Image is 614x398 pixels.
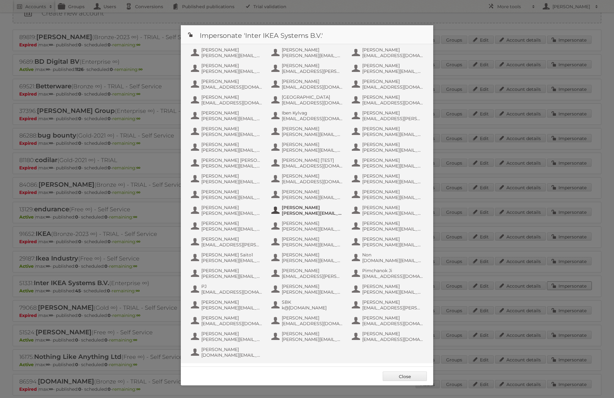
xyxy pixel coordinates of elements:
span: [PERSON_NAME] [362,110,423,116]
button: [PERSON_NAME] [EMAIL_ADDRESS][PERSON_NAME][DOMAIN_NAME] [271,62,345,75]
button: [PERSON_NAME] [EMAIL_ADDRESS][DOMAIN_NAME] [351,314,425,327]
button: [PERSON_NAME] [PERSON_NAME][EMAIL_ADDRESS][PERSON_NAME][DOMAIN_NAME] [271,283,345,296]
span: [PERSON_NAME][EMAIL_ADDRESS][DOMAIN_NAME] [362,179,423,184]
span: [PERSON_NAME][EMAIL_ADDRESS][PERSON_NAME][DOMAIN_NAME] [201,132,263,137]
span: [PERSON_NAME] [201,299,263,305]
span: k@[DOMAIN_NAME] [282,305,343,311]
button: [PERSON_NAME] [EMAIL_ADDRESS][DOMAIN_NAME] [351,78,425,91]
span: [PERSON_NAME] [201,110,263,116]
span: [EMAIL_ADDRESS][DOMAIN_NAME] [201,84,263,90]
button: [PERSON_NAME] [EMAIL_ADDRESS][DOMAIN_NAME] [271,173,345,185]
button: [PERSON_NAME] [EMAIL_ADDRESS][DOMAIN_NAME] [351,94,425,106]
span: [PERSON_NAME] [282,252,343,258]
button: [PERSON_NAME] [PERSON_NAME][EMAIL_ADDRESS][DOMAIN_NAME] [190,188,264,201]
span: [PERSON_NAME] [282,331,343,337]
span: Non [362,252,423,258]
span: [PERSON_NAME][EMAIL_ADDRESS][PERSON_NAME][DOMAIN_NAME] [201,273,263,279]
span: [EMAIL_ADDRESS][DOMAIN_NAME] [282,179,343,184]
span: [PERSON_NAME] [362,94,423,100]
span: [PERSON_NAME][EMAIL_ADDRESS][PERSON_NAME][PERSON_NAME][DOMAIN_NAME] [201,210,263,216]
button: [PERSON_NAME] [EMAIL_ADDRESS][PERSON_NAME][DOMAIN_NAME] [351,109,425,122]
span: [PERSON_NAME] [282,236,343,242]
button: [PERSON_NAME] [EMAIL_ADDRESS][DOMAIN_NAME] [190,94,264,106]
span: [PERSON_NAME] [201,94,263,100]
a: Close [383,372,427,381]
span: [PERSON_NAME] [201,79,263,84]
button: [PERSON_NAME] [TEST] [EMAIL_ADDRESS][DOMAIN_NAME] [271,157,345,169]
button: [PERSON_NAME] [EMAIL_ADDRESS][DOMAIN_NAME] [351,330,425,343]
button: [PERSON_NAME] [PERSON_NAME][EMAIL_ADDRESS][DOMAIN_NAME] [271,141,345,154]
span: [GEOGRAPHIC_DATA] [282,94,343,100]
span: [PERSON_NAME][EMAIL_ADDRESS][PERSON_NAME][DOMAIN_NAME] [362,195,423,200]
button: [PERSON_NAME] [EMAIL_ADDRESS][DOMAIN_NAME] [190,78,264,91]
button: [PERSON_NAME] [PERSON_NAME][EMAIL_ADDRESS][DOMAIN_NAME] [351,204,425,217]
span: [PERSON_NAME][EMAIL_ADDRESS][DOMAIN_NAME] [282,210,343,216]
span: [PERSON_NAME][EMAIL_ADDRESS][PERSON_NAME][DOMAIN_NAME] [282,242,343,248]
span: [PERSON_NAME] [201,220,263,226]
span: [PERSON_NAME] [362,205,423,210]
button: [PERSON_NAME] [DOMAIN_NAME][EMAIL_ADDRESS][PERSON_NAME][DOMAIN_NAME] [190,346,264,359]
span: [EMAIL_ADDRESS][DOMAIN_NAME] [282,100,343,106]
span: [PERSON_NAME] [201,173,263,179]
button: [PERSON_NAME] [PERSON_NAME][EMAIL_ADDRESS][DOMAIN_NAME] [271,46,345,59]
span: [PERSON_NAME] [201,63,263,68]
span: [PERSON_NAME][EMAIL_ADDRESS][PERSON_NAME][DOMAIN_NAME] [282,226,343,232]
span: [EMAIL_ADDRESS][PERSON_NAME][DOMAIN_NAME] [282,68,343,74]
span: [PERSON_NAME][EMAIL_ADDRESS][DOMAIN_NAME] [282,195,343,200]
button: [PERSON_NAME] [EMAIL_ADDRESS][DOMAIN_NAME] [190,314,264,327]
button: [PERSON_NAME] [PERSON_NAME][EMAIL_ADDRESS][PERSON_NAME][DOMAIN_NAME] [190,267,264,280]
button: [PERSON_NAME] Saito1 [PERSON_NAME][EMAIL_ADDRESS][DOMAIN_NAME] [190,251,264,264]
span: [PERSON_NAME][EMAIL_ADDRESS][PERSON_NAME][DOMAIN_NAME] [201,147,263,153]
span: [PERSON_NAME][EMAIL_ADDRESS][DOMAIN_NAME] [201,337,263,342]
span: [PERSON_NAME] [282,63,343,68]
span: [PERSON_NAME] [282,205,343,210]
span: [PERSON_NAME][EMAIL_ADDRESS][PERSON_NAME][DOMAIN_NAME] [282,289,343,295]
span: [EMAIL_ADDRESS][DOMAIN_NAME] [362,100,423,106]
span: [EMAIL_ADDRESS][DOMAIN_NAME] [362,321,423,326]
span: [EMAIL_ADDRESS][DOMAIN_NAME] [282,84,343,90]
span: [PERSON_NAME] [362,315,423,321]
span: [PERSON_NAME][EMAIL_ADDRESS][DOMAIN_NAME] [362,132,423,137]
button: [PERSON_NAME] [PERSON_NAME][EMAIL_ADDRESS][DOMAIN_NAME] [271,204,345,217]
button: [PERSON_NAME] [PERSON_NAME][EMAIL_ADDRESS][PERSON_NAME][DOMAIN_NAME] [351,157,425,169]
span: [PERSON_NAME] [282,142,343,147]
span: Pimchanok Ji [362,268,423,273]
span: [PERSON_NAME][EMAIL_ADDRESS][PERSON_NAME][DOMAIN_NAME] [201,163,263,169]
span: [PERSON_NAME][EMAIL_ADDRESS][PERSON_NAME][DOMAIN_NAME] [282,258,343,263]
h1: Impersonate 'Inter IKEA Systems B.V.' [181,25,433,44]
span: [PERSON_NAME][EMAIL_ADDRESS][DOMAIN_NAME] [201,258,263,263]
span: [DOMAIN_NAME][EMAIL_ADDRESS][DOMAIN_NAME] [362,258,423,263]
span: [PERSON_NAME][EMAIL_ADDRESS][PERSON_NAME][DOMAIN_NAME] [362,163,423,169]
span: [PERSON_NAME][EMAIL_ADDRESS][PERSON_NAME][DOMAIN_NAME] [201,68,263,74]
button: [PERSON_NAME] [EMAIL_ADDRESS][PERSON_NAME][DOMAIN_NAME] [271,267,345,280]
span: [PERSON_NAME] Saito1 [201,252,263,258]
button: [PERSON_NAME] [PERSON_NAME][EMAIL_ADDRESS][PERSON_NAME][DOMAIN_NAME] [351,236,425,248]
span: [PERSON_NAME] [201,236,263,242]
span: [PERSON_NAME] [282,79,343,84]
button: [PERSON_NAME] [PERSON_NAME][EMAIL_ADDRESS][PERSON_NAME][DOMAIN_NAME] [271,330,345,343]
span: [PERSON_NAME] [282,173,343,179]
button: [PERSON_NAME] [PERSON_NAME][EMAIL_ADDRESS][PERSON_NAME][DOMAIN_NAME] [190,173,264,185]
span: [PERSON_NAME] [362,220,423,226]
span: [PERSON_NAME] [362,142,423,147]
button: [PERSON_NAME] [PERSON_NAME][EMAIL_ADDRESS][DOMAIN_NAME] [351,62,425,75]
span: [PERSON_NAME] [201,268,263,273]
button: [PERSON_NAME] [PERSON_NAME][EMAIL_ADDRESS][PERSON_NAME][DOMAIN_NAME] [190,141,264,154]
span: [PERSON_NAME] [362,331,423,337]
span: [DOMAIN_NAME][EMAIL_ADDRESS][PERSON_NAME][DOMAIN_NAME] [201,352,263,358]
span: [PERSON_NAME] [201,189,263,195]
span: [EMAIL_ADDRESS][PERSON_NAME][DOMAIN_NAME] [362,305,423,311]
span: [PERSON_NAME][EMAIL_ADDRESS][PERSON_NAME][DOMAIN_NAME] [362,226,423,232]
span: [EMAIL_ADDRESS][DOMAIN_NAME] [362,84,423,90]
button: [PERSON_NAME] [PERSON_NAME][EMAIL_ADDRESS][DOMAIN_NAME] [351,173,425,185]
button: [PERSON_NAME] [PERSON_NAME][EMAIL_ADDRESS][DOMAIN_NAME] [271,188,345,201]
span: [EMAIL_ADDRESS][DOMAIN_NAME] [201,100,263,106]
span: [PERSON_NAME] [362,189,423,195]
button: [PERSON_NAME] [PERSON_NAME][EMAIL_ADDRESS][PERSON_NAME][DOMAIN_NAME] [190,46,264,59]
span: [PERSON_NAME][EMAIL_ADDRESS][DOMAIN_NAME] [201,195,263,200]
button: [PERSON_NAME] [PERSON_NAME][EMAIL_ADDRESS][PERSON_NAME][DOMAIN_NAME] [190,109,264,122]
span: [EMAIL_ADDRESS][PERSON_NAME][DOMAIN_NAME] [201,242,263,248]
span: [PERSON_NAME] [201,126,263,132]
span: [PERSON_NAME] [282,220,343,226]
span: [EMAIL_ADDRESS][PERSON_NAME][DOMAIN_NAME] [282,273,343,279]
